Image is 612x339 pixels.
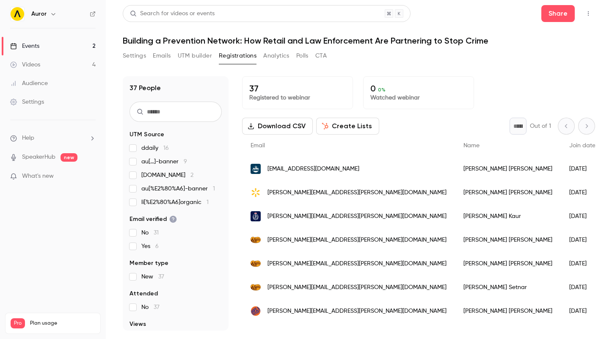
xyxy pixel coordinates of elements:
[267,307,447,316] span: [PERSON_NAME][EMAIL_ADDRESS][PERSON_NAME][DOMAIN_NAME]
[10,134,96,143] li: help-dropdown-opener
[61,153,77,162] span: new
[267,236,447,245] span: [PERSON_NAME][EMAIL_ADDRESS][PERSON_NAME][DOMAIN_NAME]
[296,49,309,63] button: Polls
[455,204,561,228] div: [PERSON_NAME] Kaur
[561,252,604,276] div: [DATE]
[455,157,561,181] div: [PERSON_NAME] [PERSON_NAME]
[219,49,256,63] button: Registrations
[267,165,359,174] span: [EMAIL_ADDRESS][DOMAIN_NAME]
[190,172,193,178] span: 2
[163,145,169,151] span: 16
[130,9,215,18] div: Search for videos or events
[541,5,575,22] button: Share
[315,49,327,63] button: CTA
[561,276,604,299] div: [DATE]
[370,83,467,94] p: 0
[141,144,169,152] span: ddaily
[123,36,595,46] h1: Building a Prevention Network: How Retail and Law Enforcement Are Partnering to Stop Crime
[153,49,171,63] button: Emails
[207,199,209,205] span: 1
[251,211,261,221] img: police.govt.nz
[22,134,34,143] span: Help
[242,118,313,135] button: Download CSV
[455,181,561,204] div: [PERSON_NAME] [PERSON_NAME]
[569,143,595,149] span: Join date
[178,49,212,63] button: UTM builder
[155,243,159,249] span: 6
[123,49,146,63] button: Settings
[251,143,265,149] span: Email
[370,94,467,102] p: Watched webinar
[130,215,177,223] span: Email verified
[561,181,604,204] div: [DATE]
[141,157,187,166] span: au[…]-banner
[10,79,48,88] div: Audience
[30,320,95,327] span: Plan usage
[455,276,561,299] div: [PERSON_NAME] Setnar
[130,83,161,93] h1: 37 People
[130,130,164,139] span: UTM Source
[11,7,24,21] img: Auror
[31,10,47,18] h6: Auror
[249,94,346,102] p: Registered to webinar
[561,228,604,252] div: [DATE]
[251,235,261,245] img: crackerbarrel.com
[141,185,215,193] span: au[%E2%80%A6]-banner
[530,122,551,130] p: Out of 1
[154,230,159,236] span: 31
[141,171,193,179] span: [DOMAIN_NAME]
[251,259,261,269] img: crackerbarrel.com
[463,143,480,149] span: Name
[455,228,561,252] div: [PERSON_NAME] [PERSON_NAME]
[455,299,561,323] div: [PERSON_NAME] [PERSON_NAME]
[85,173,96,180] iframe: Noticeable Trigger
[561,204,604,228] div: [DATE]
[561,157,604,181] div: [DATE]
[10,98,44,106] div: Settings
[141,242,159,251] span: Yes
[158,274,164,280] span: 37
[251,164,261,174] img: cityofboise.org
[267,259,447,268] span: [PERSON_NAME][EMAIL_ADDRESS][PERSON_NAME][DOMAIN_NAME]
[130,259,168,267] span: Member type
[22,172,54,181] span: What's new
[251,187,261,198] img: walmart.com
[455,252,561,276] div: [PERSON_NAME] [PERSON_NAME]
[267,212,447,221] span: [PERSON_NAME][EMAIL_ADDRESS][PERSON_NAME][DOMAIN_NAME]
[11,318,25,328] span: Pro
[141,273,164,281] span: New
[22,153,55,162] a: SpeakerHub
[154,304,160,310] span: 37
[10,42,39,50] div: Events
[251,306,261,316] img: daveandbusters.com
[141,198,209,207] span: li[%E2%80%A6]organic
[130,289,158,298] span: Attended
[184,159,187,165] span: 9
[316,118,379,135] button: Create Lists
[267,188,447,197] span: [PERSON_NAME][EMAIL_ADDRESS][PERSON_NAME][DOMAIN_NAME]
[561,299,604,323] div: [DATE]
[130,320,146,328] span: Views
[251,282,261,292] img: crackerbarrel.com
[10,61,40,69] div: Videos
[141,303,160,311] span: No
[267,283,447,292] span: [PERSON_NAME][EMAIL_ADDRESS][PERSON_NAME][DOMAIN_NAME]
[378,87,386,93] span: 0 %
[213,186,215,192] span: 1
[141,229,159,237] span: No
[249,83,346,94] p: 37
[263,49,289,63] button: Analytics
